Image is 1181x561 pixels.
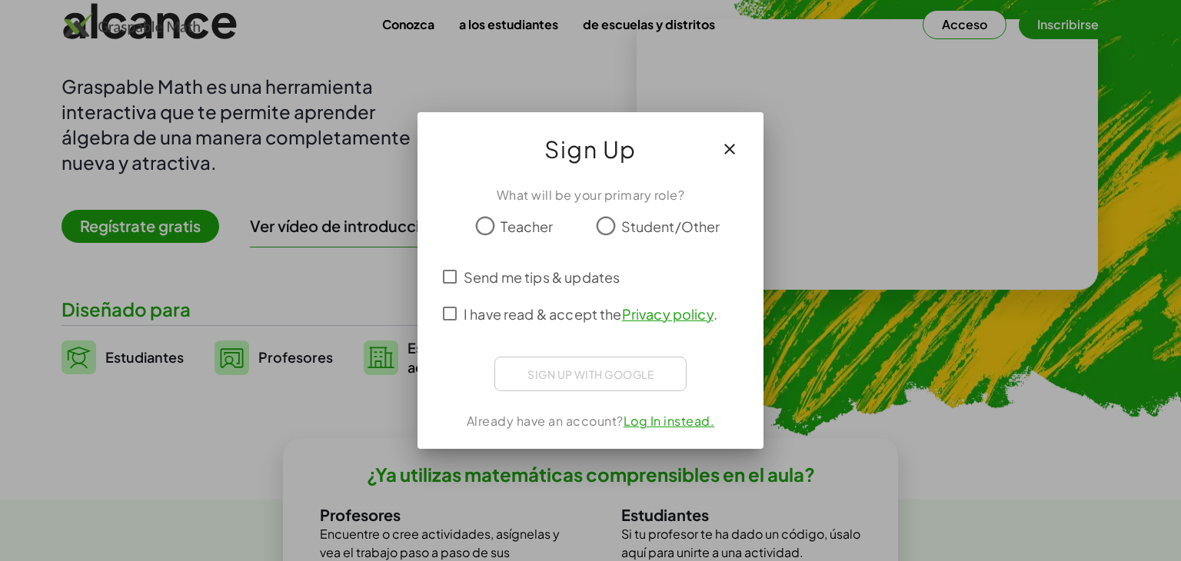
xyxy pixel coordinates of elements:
[464,267,620,287] span: Send me tips & updates
[544,131,637,168] span: Sign Up
[501,216,553,237] span: Teacher
[622,305,714,323] a: Privacy policy
[436,186,745,204] div: What will be your primary role?
[621,216,720,237] span: Student/Other
[464,304,717,324] span: I have read & accept the .
[436,412,745,430] div: Already have an account?
[624,413,715,429] a: Log In instead.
